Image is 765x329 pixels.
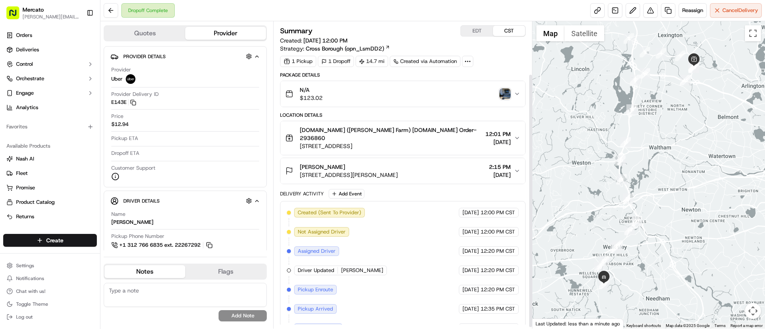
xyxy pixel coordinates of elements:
span: [DATE] [462,305,479,313]
div: 4 [656,48,666,59]
div: 2 [624,33,634,44]
button: Engage [3,87,97,100]
div: Last Updated: less than a minute ago [532,319,624,329]
span: Reassign [682,7,703,14]
button: [PERSON_NAME][STREET_ADDRESS][PERSON_NAME]2:15 PM[DATE] [280,158,525,184]
button: Settings [3,260,97,271]
span: Pickup Arrived [298,305,333,313]
div: 15 [680,75,691,85]
span: Notifications [16,275,44,282]
span: [DATE] 12:00 PM [303,37,348,44]
h3: Summary [280,27,313,35]
span: 12:20 PM CST [481,267,515,274]
button: [DOMAIN_NAME] ([PERSON_NAME] Farm) [DOMAIN_NAME] Order-2936860[STREET_ADDRESS]12:01 PM[DATE] [280,121,525,155]
button: E143E [111,99,136,106]
button: CST [493,26,525,36]
span: Orders [16,32,32,39]
span: Dropoff ETA [111,150,139,157]
span: Deliveries [16,46,39,53]
img: photo_proof_of_delivery image [499,88,511,100]
div: 18 [626,104,637,115]
span: [DATE] [489,171,511,179]
span: Uber [111,75,123,83]
span: [DATE] [462,248,479,255]
span: Cancel Delivery [722,7,758,14]
span: 12:35 PM CST [481,305,515,313]
button: Reassign [679,3,707,18]
div: Strategy: [280,45,390,53]
button: Returns [3,210,97,223]
a: Orders [3,29,97,42]
button: Mercato [22,6,44,14]
span: [DATE] [462,228,479,236]
span: Driver Details [123,198,160,204]
span: Customer Support [111,164,155,172]
button: [PERSON_NAME][EMAIL_ADDRESS][PERSON_NAME][DOMAIN_NAME] [22,14,80,20]
a: Cross Borough (opn_LsmDD2) [306,45,390,53]
img: Google [534,318,561,329]
a: Report a map error [730,323,763,328]
a: Terms (opens in new tab) [714,323,726,328]
button: Notes [104,265,185,278]
div: 30 [599,279,609,289]
button: Provider [185,27,266,40]
a: Analytics [3,101,97,114]
span: 12:00 PM CST [481,228,515,236]
span: Price [111,113,123,120]
a: +1 312 766 6835 ext. 22267292 [111,241,214,250]
span: Returns [16,213,34,220]
span: Fleet [16,170,28,177]
div: 21 [616,174,627,185]
button: Product Catalog [3,196,97,209]
span: [DATE] [462,267,479,274]
span: [PERSON_NAME] [300,163,345,171]
span: Promise [16,184,35,191]
span: Pickup ETA [111,135,138,142]
button: Promise [3,181,97,194]
span: Create [46,236,63,244]
span: [DATE] [462,286,479,293]
span: Provider [111,66,131,73]
span: Name [111,211,125,218]
span: 2:15 PM [489,163,511,171]
a: Open this area in Google Maps (opens a new window) [534,318,561,329]
span: 12:01 PM [485,130,511,138]
div: 25 [612,240,623,251]
span: Assigned Driver [298,248,335,255]
div: 27 [599,256,610,266]
span: [PERSON_NAME] [341,267,383,274]
span: Pickup Enroute [298,286,333,293]
div: 14.7 mi [356,56,388,67]
div: 20 [615,155,626,166]
div: 22 [623,193,633,204]
button: CancelDelivery [710,3,762,18]
span: [DOMAIN_NAME] ([PERSON_NAME] Farm) [DOMAIN_NAME] Order-2936860 [300,126,482,142]
button: Chat with us! [3,286,97,297]
span: +1 312 766 6835 ext. 22267292 [119,242,200,249]
div: 3 [640,47,650,57]
span: $12.94 [111,121,129,128]
button: Driver Details [110,194,260,207]
span: Analytics [16,104,38,111]
div: 28 [594,262,605,272]
span: Control [16,61,33,68]
div: 13 [689,61,699,71]
div: Available Products [3,140,97,152]
span: 12:20 PM CST [481,286,515,293]
button: Map camera controls [745,303,761,319]
span: 12:00 PM CST [481,209,515,216]
span: Map data ©2025 Google [666,323,710,328]
button: Toggle fullscreen view [745,25,761,41]
span: Provider Details [123,53,166,60]
span: 12:20 PM CST [481,248,515,255]
a: Created via Automation [390,56,460,67]
div: 1 Dropoff [318,56,354,67]
a: Deliveries [3,43,97,56]
button: EDT [461,26,493,36]
span: Toggle Theme [16,301,48,307]
div: 5 [675,51,685,61]
a: Fleet [6,170,94,177]
button: Show satellite imagery [565,25,604,41]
